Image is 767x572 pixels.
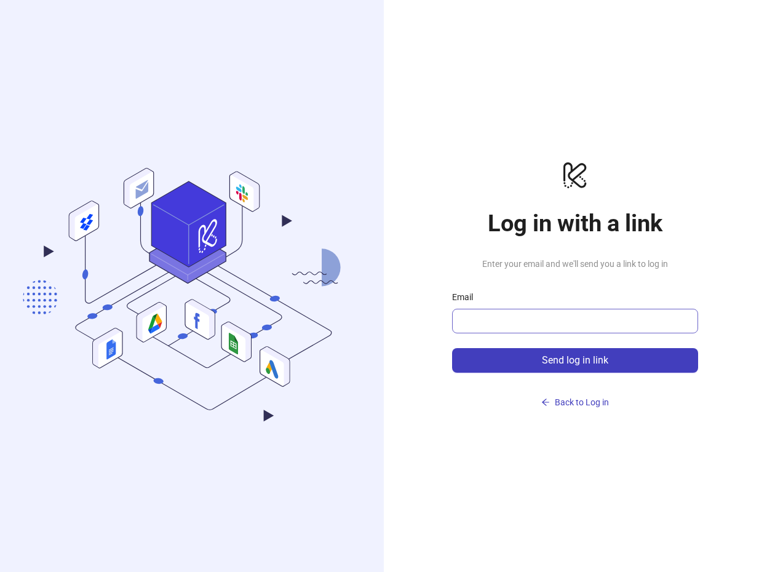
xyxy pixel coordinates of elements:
label: Email [452,290,481,304]
input: Email [459,314,688,328]
span: arrow-left [541,398,550,407]
button: Back to Log in [452,392,698,412]
h1: Log in with a link [452,209,698,237]
button: Send log in link [452,348,698,373]
span: Send log in link [542,355,608,366]
a: Back to Log in [452,373,698,412]
span: Back to Log in [555,397,609,407]
span: Enter your email and we'll send you a link to log in [452,257,698,271]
